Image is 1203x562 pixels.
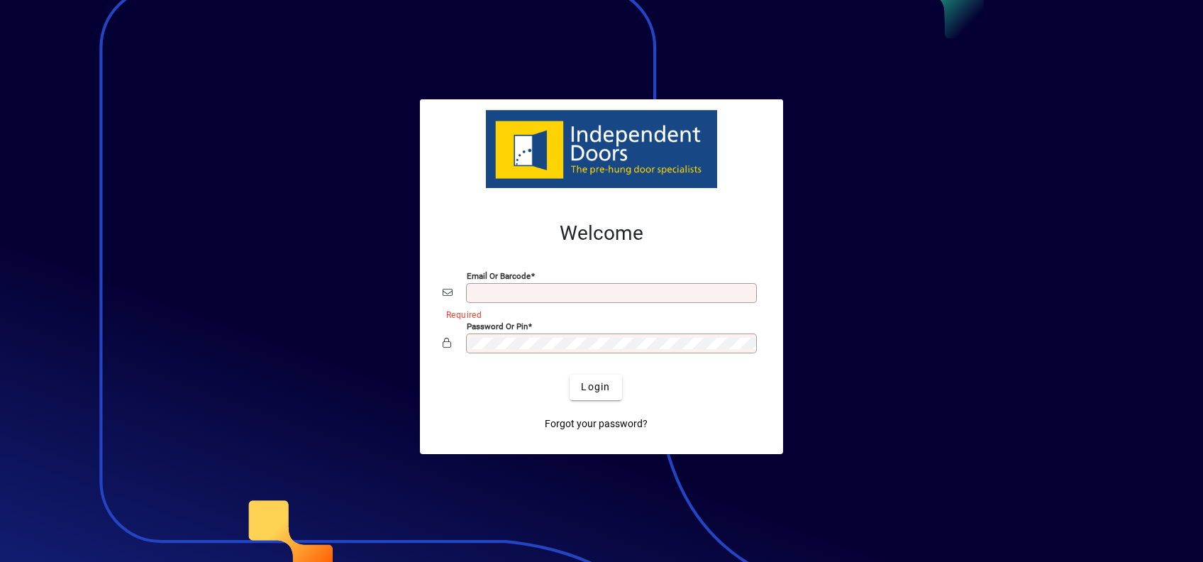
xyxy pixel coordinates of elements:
span: Login [581,380,610,395]
a: Forgot your password? [539,412,653,437]
mat-error: Required [446,307,749,321]
mat-label: Email or Barcode [467,270,531,280]
button: Login [570,375,621,400]
mat-label: Password or Pin [467,321,528,331]
h2: Welcome [443,221,760,246]
span: Forgot your password? [545,417,648,431]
